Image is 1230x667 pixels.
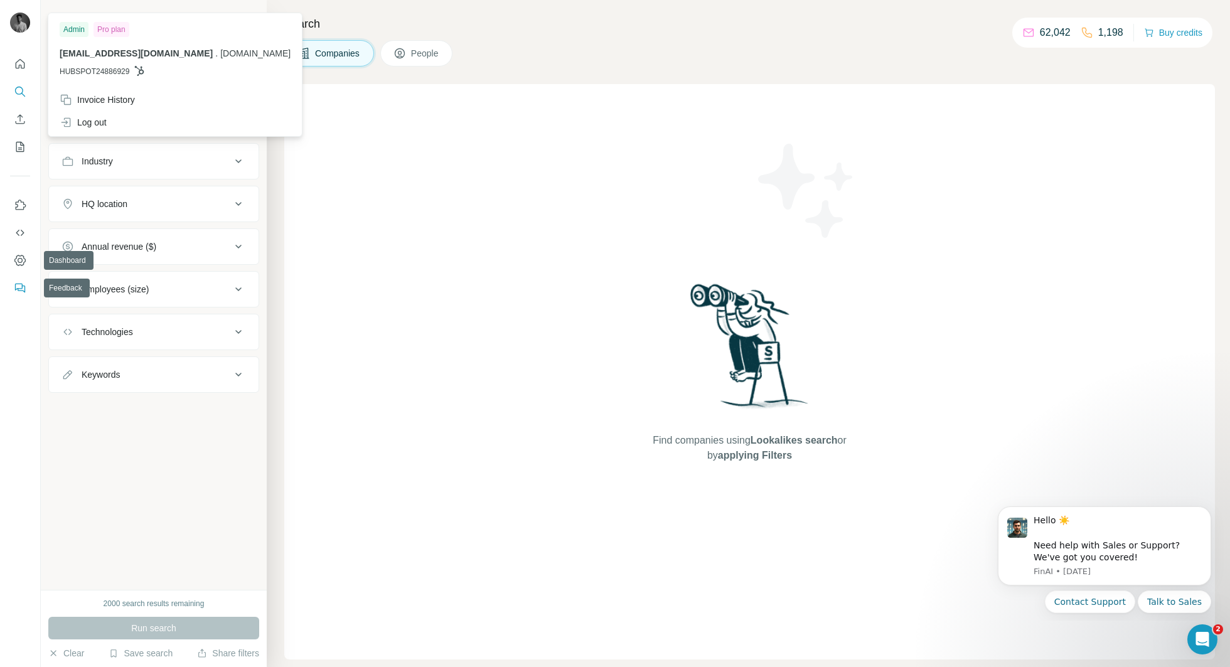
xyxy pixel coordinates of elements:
button: Save search [109,647,173,659]
span: applying Filters [718,450,792,461]
span: . [215,48,218,58]
span: [DOMAIN_NAME] [220,48,291,58]
div: Annual revenue ($) [82,240,156,253]
button: Enrich CSV [10,108,30,131]
span: HUBSPOT24886929 [60,66,129,77]
button: Quick start [10,53,30,75]
button: My lists [10,136,30,158]
button: Use Surfe API [10,221,30,244]
div: Admin [60,22,88,37]
button: HQ location [49,189,259,219]
div: Keywords [82,368,120,381]
span: Lookalikes search [751,435,838,446]
p: 62,042 [1040,25,1071,40]
span: Find companies using or by [649,433,850,463]
img: Surfe Illustration - Stars [750,134,863,247]
button: Clear [48,647,84,659]
h4: Search [284,15,1215,33]
span: [EMAIL_ADDRESS][DOMAIN_NAME] [60,48,213,58]
div: 2000 search results remaining [104,598,205,609]
div: Invoice History [60,93,135,106]
p: 1,198 [1098,25,1123,40]
button: Keywords [49,360,259,390]
div: New search [48,11,88,23]
button: Hide [218,8,267,26]
span: People [411,47,440,60]
iframe: Intercom notifications message [979,496,1230,621]
span: Companies [315,47,361,60]
button: Dashboard [10,249,30,272]
button: Share filters [197,647,259,659]
div: Technologies [82,326,133,338]
img: Surfe Illustration - Woman searching with binoculars [685,280,815,420]
button: Industry [49,146,259,176]
div: Pro plan [94,22,129,37]
div: Industry [82,155,113,168]
button: Use Surfe on LinkedIn [10,194,30,216]
button: Annual revenue ($) [49,232,259,262]
img: Avatar [10,13,30,33]
div: HQ location [82,198,127,210]
button: Employees (size) [49,274,259,304]
span: 2 [1213,624,1223,634]
button: Feedback [10,277,30,299]
button: Search [10,80,30,103]
button: Technologies [49,317,259,347]
div: Employees (size) [82,283,149,296]
button: Buy credits [1144,24,1202,41]
iframe: Intercom live chat [1187,624,1217,654]
div: Log out [60,116,107,129]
